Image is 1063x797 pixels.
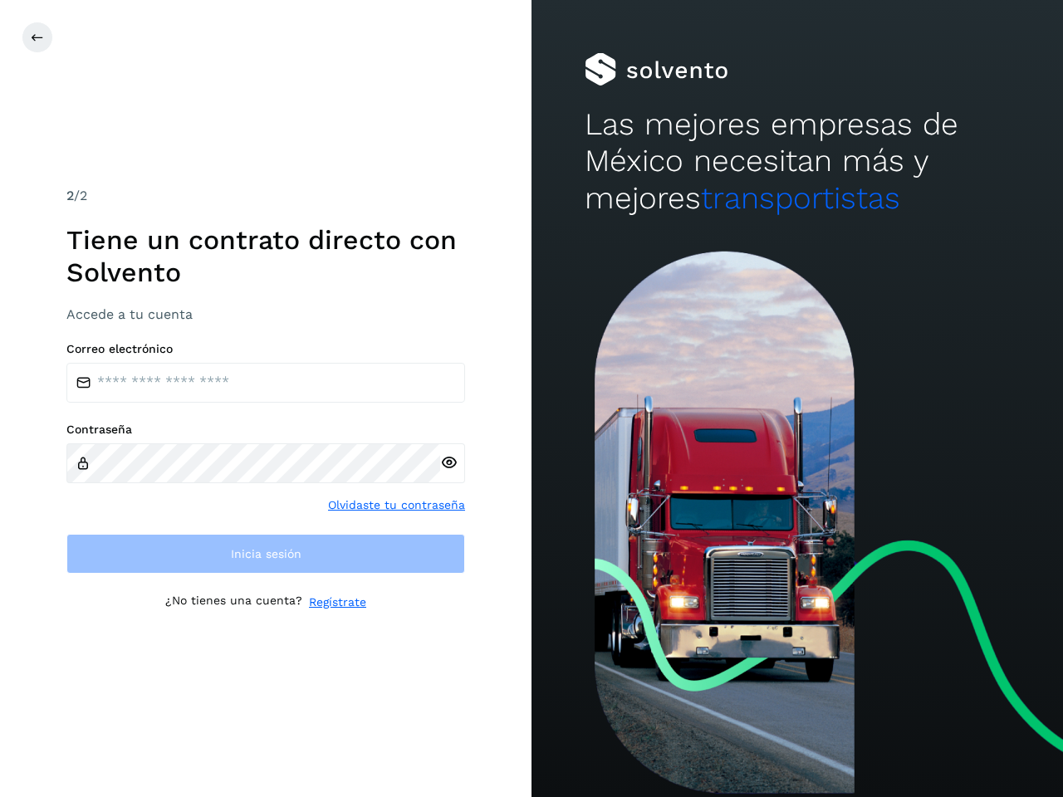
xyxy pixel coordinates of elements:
span: transportistas [701,180,900,216]
span: 2 [66,188,74,203]
button: Inicia sesión [66,534,465,574]
h2: Las mejores empresas de México necesitan más y mejores [585,106,1010,217]
a: Regístrate [309,594,366,611]
label: Contraseña [66,423,465,437]
span: Inicia sesión [231,548,301,560]
a: Olvidaste tu contraseña [328,496,465,514]
h3: Accede a tu cuenta [66,306,465,322]
div: /2 [66,186,465,206]
p: ¿No tienes una cuenta? [165,594,302,611]
h1: Tiene un contrato directo con Solvento [66,224,465,288]
label: Correo electrónico [66,342,465,356]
